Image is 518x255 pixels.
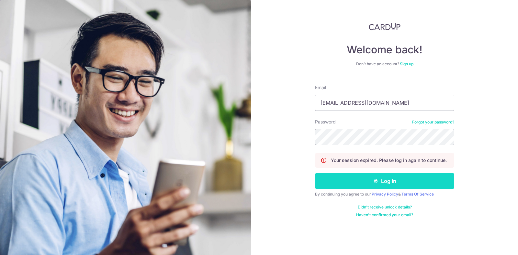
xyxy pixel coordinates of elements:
a: Forgot your password? [412,120,454,125]
h4: Welcome back! [315,43,454,56]
input: Enter your Email [315,95,454,111]
label: Password [315,119,336,125]
div: Don’t have an account? [315,61,454,67]
img: CardUp Logo [369,23,400,30]
a: Terms Of Service [401,192,434,197]
button: Log in [315,173,454,189]
div: By continuing you agree to our & [315,192,454,197]
a: Didn't receive unlock details? [358,205,412,210]
a: Privacy Policy [372,192,398,197]
p: Your session expired. Please log in again to continue. [331,157,447,164]
label: Email [315,84,326,91]
a: Haven't confirmed your email? [356,212,413,218]
a: Sign up [400,61,413,66]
